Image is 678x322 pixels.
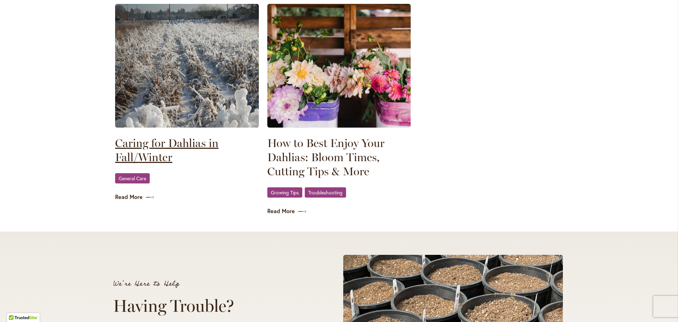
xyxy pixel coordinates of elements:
a: Troubleshooting [305,187,346,198]
span: Growing Tips [271,190,299,195]
img: SID - DAHLIAS - BUCKETS [267,4,411,128]
span: General Care [119,176,146,181]
span: Troubleshooting [308,190,343,195]
a: Read More [267,207,411,215]
p: We're Here to Help [113,280,337,287]
div: , [267,187,411,199]
a: Read More [115,193,259,201]
img: SID Dahlia fields encased in ice in the winter [115,4,259,128]
a: Growing Tips [267,187,302,198]
a: Caring for Dahlias in Fall/Winter [115,136,259,164]
h2: Having Trouble? [113,296,337,316]
a: General Care [115,173,150,183]
a: How to Best Enjoy Your Dahlias: Bloom Times, Cutting Tips & More [267,136,411,178]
